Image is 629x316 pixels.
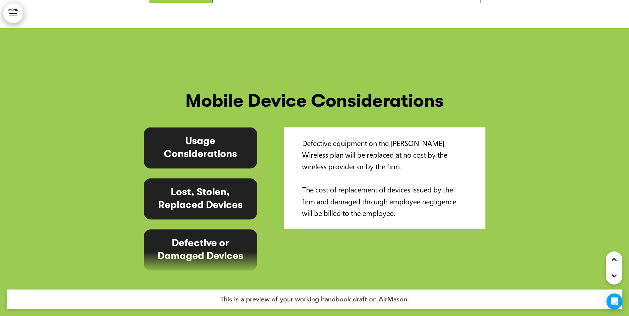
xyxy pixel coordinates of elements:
h1: Mobile Device Considerations [144,92,485,111]
h4: This is a preview of your working handbook draft on AirMason. [7,290,622,309]
span: Usage Considerations [164,136,237,159]
span: Lost, Stolen, Replaced Devices [158,187,243,210]
span: Defective or Damaged Devices [157,238,243,261]
p: Defective equipment on the [PERSON_NAME] Wireless plan will be replaced at no cost by the wireles... [302,137,467,172]
div: Open Intercom Messenger [606,293,622,309]
a: MENU [3,3,23,23]
p: The cost of replacement of devices issued by the firm and damaged through employee negligence wil... [302,184,467,219]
